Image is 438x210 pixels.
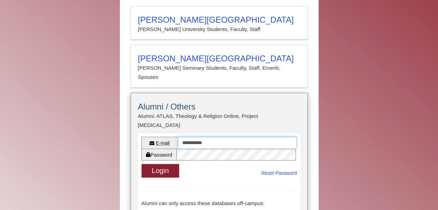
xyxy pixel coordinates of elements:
p: [PERSON_NAME] University Students, Faculty, Staff [138,25,300,34]
abbr: E-mail or username [156,140,170,146]
label: Password [141,149,176,160]
button: Login [141,164,179,178]
a: [PERSON_NAME][GEOGRAPHIC_DATA][PERSON_NAME] Seminary Students, Faculty, Staff, Emeriti, Spouses [131,45,308,88]
p: Alumni can only access these databases off-campus: [141,199,297,208]
a: [PERSON_NAME][GEOGRAPHIC_DATA][PERSON_NAME] University Students, Faculty, Staff [131,6,308,39]
summary: Alumni / OthersAlumni: ATLAS, Theology & Religion Online, Project [MEDICAL_DATA] [138,102,300,130]
h3: [PERSON_NAME][GEOGRAPHIC_DATA] [138,15,300,25]
a: Reset Password [261,169,297,178]
p: Alumni: ATLAS, Theology & Religion Online, Project [MEDICAL_DATA] [138,112,300,130]
p: [PERSON_NAME] Seminary Students, Faculty, Staff, Emeriti, Spouses [138,63,300,82]
h3: [PERSON_NAME][GEOGRAPHIC_DATA] [138,54,300,63]
h3: Alumni / Others [138,102,300,112]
